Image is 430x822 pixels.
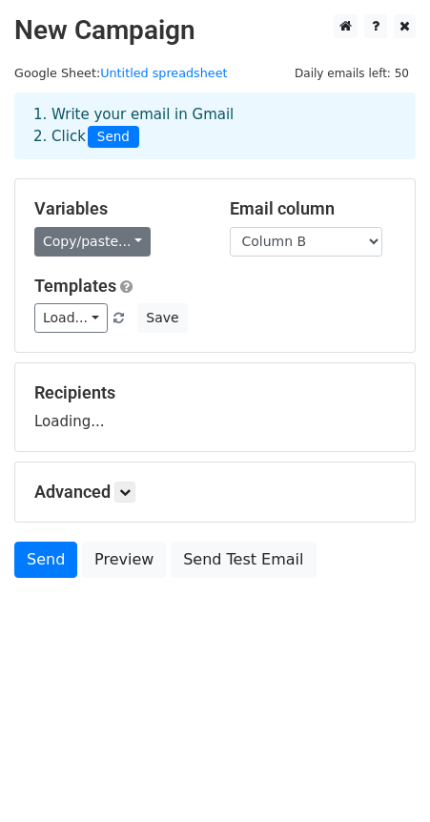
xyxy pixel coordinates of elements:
a: Daily emails left: 50 [288,66,416,80]
small: Google Sheet: [14,66,228,80]
button: Save [137,303,187,333]
a: Untitled spreadsheet [100,66,227,80]
a: Load... [34,303,108,333]
span: Send [88,126,139,149]
h5: Advanced [34,482,396,503]
h5: Recipients [34,382,396,403]
div: Loading... [34,382,396,432]
a: Send Test Email [171,542,316,578]
span: Daily emails left: 50 [288,63,416,84]
h2: New Campaign [14,14,416,47]
h5: Email column [230,198,397,219]
a: Copy/paste... [34,227,151,257]
a: Preview [82,542,166,578]
h5: Variables [34,198,201,219]
a: Send [14,542,77,578]
a: Templates [34,276,116,296]
div: 1. Write your email in Gmail 2. Click [19,104,411,148]
iframe: Chat Widget [335,730,430,822]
